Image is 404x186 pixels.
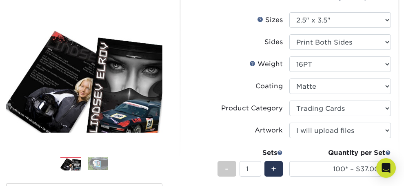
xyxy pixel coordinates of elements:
[225,163,229,175] span: -
[6,25,162,133] img: Matte 01
[60,157,81,171] img: Trading Cards 01
[218,148,283,158] div: Sets
[221,103,283,113] div: Product Category
[255,81,283,91] div: Coating
[255,125,283,135] div: Artwork
[249,59,283,69] div: Weight
[88,157,108,170] img: Trading Cards 02
[289,148,391,158] div: Quantity per Set
[271,163,276,175] span: +
[376,158,396,178] div: Open Intercom Messenger
[257,15,283,25] div: Sizes
[264,37,283,47] div: Sides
